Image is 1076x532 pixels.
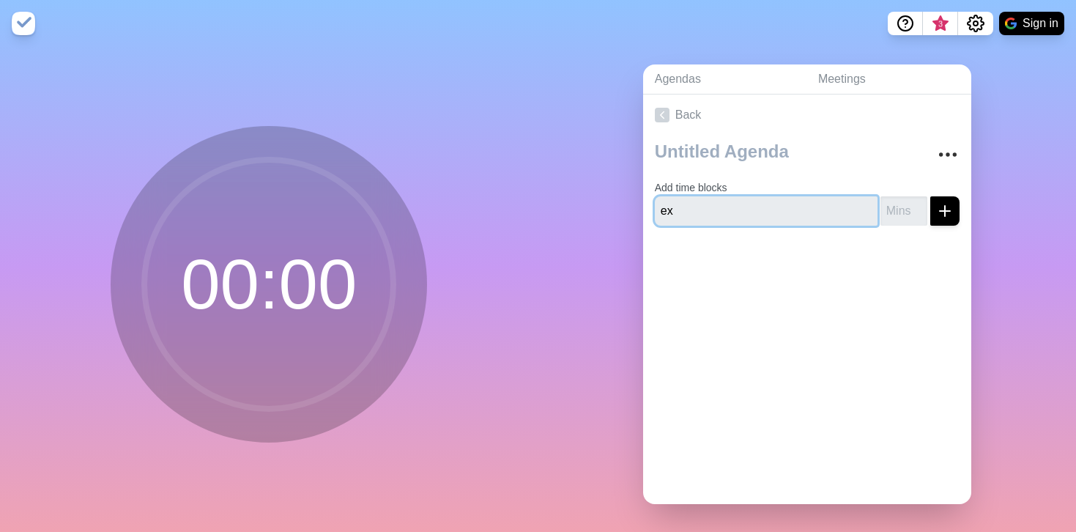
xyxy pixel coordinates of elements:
input: Mins [880,196,927,226]
img: timeblocks logo [12,12,35,35]
a: Meetings [806,64,971,95]
span: 3 [935,18,946,30]
a: Back [643,95,971,136]
input: Name [655,196,878,226]
img: google logo [1005,18,1017,29]
label: Add time blocks [655,182,727,193]
button: Settings [958,12,993,35]
button: What’s new [923,12,958,35]
button: Help [888,12,923,35]
a: Agendas [643,64,806,95]
button: Sign in [999,12,1064,35]
button: More [933,140,962,169]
